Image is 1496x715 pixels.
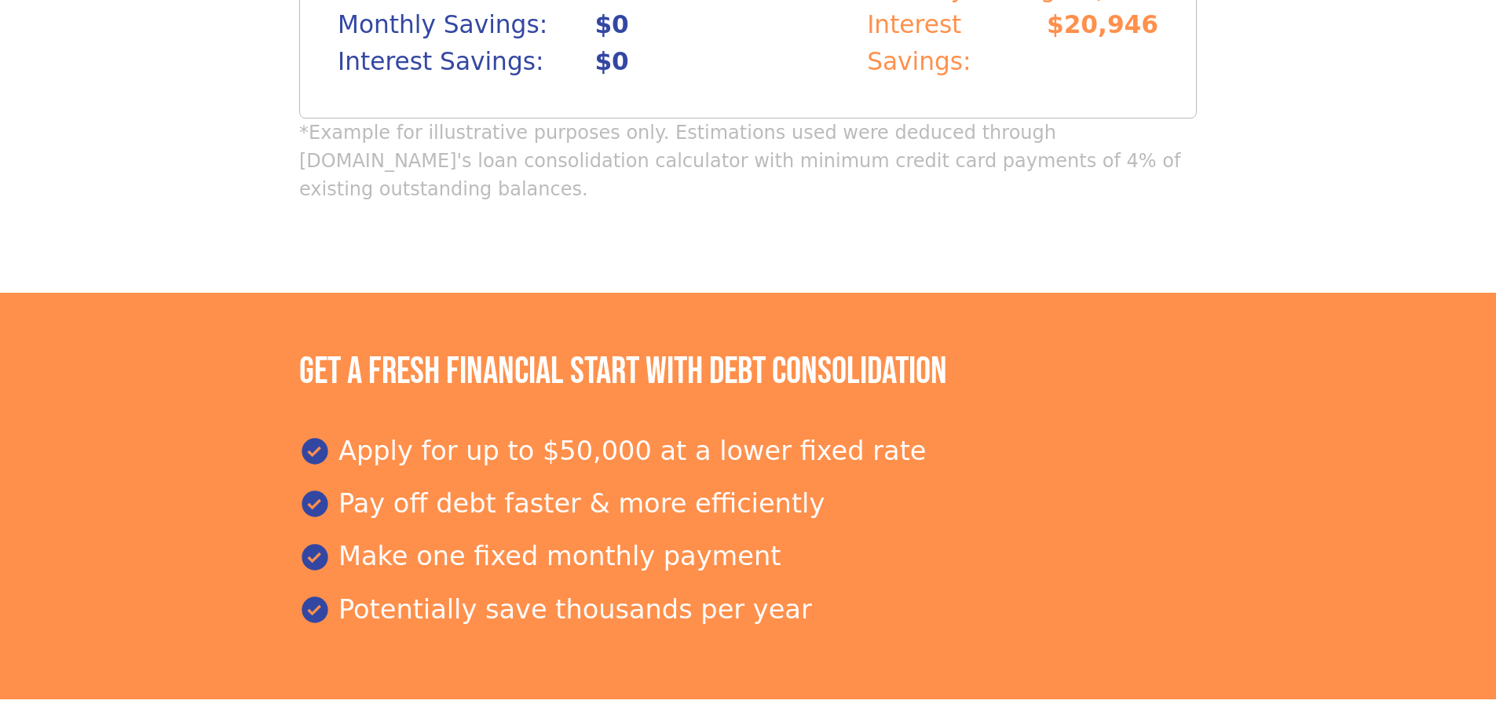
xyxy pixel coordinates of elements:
p: Monthly Savings: [338,6,547,43]
p: $0 [594,6,628,43]
p: $0 [594,43,628,80]
div: Make one fixed monthly payment [299,537,1197,576]
p: Interest Savings: [338,43,543,80]
div: Potentially save thousands per year [299,590,1197,629]
p: Interest Savings: [867,6,1047,80]
div: Pay off debt faster & more efficiently [299,484,1197,523]
div: Apply for up to $50,000 at a lower fixed rate [299,432,1197,471]
p: $20,946 [1047,6,1158,80]
h3: Get a fresh financial start with debt consolidation [299,349,1197,395]
p: *Example for illustrative purposes only. Estimations used were deduced through [DOMAIN_NAME]'s lo... [299,119,1197,203]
